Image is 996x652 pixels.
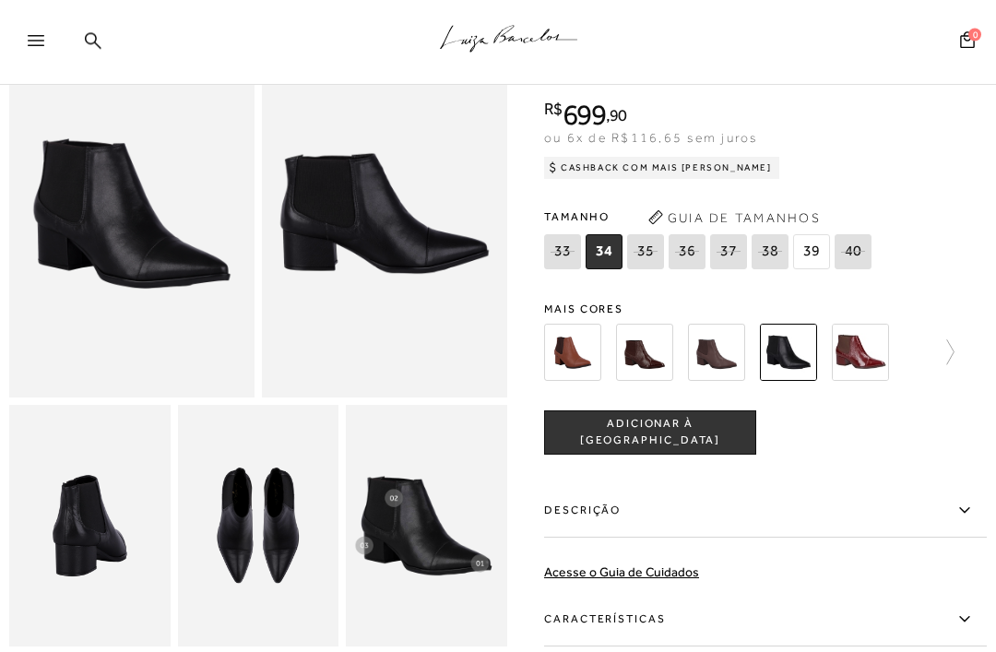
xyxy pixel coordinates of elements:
[968,29,981,41] span: 0
[544,594,987,647] label: Características
[610,106,627,125] span: 90
[178,406,339,647] img: image
[627,235,664,270] span: 35
[616,325,673,382] img: BOTA CHELSEA CANO CURTO EM COURO CAFÉ E SALTO BAIXO
[544,304,987,315] span: Mais cores
[544,565,699,580] a: Acesse o Guia de Cuidados
[544,411,756,456] button: ADICIONAR À [GEOGRAPHIC_DATA]
[544,131,757,146] span: ou 6x de R$116,65 sem juros
[544,101,563,118] i: R$
[688,325,745,382] img: BOTA CHELSEA CANO CURTO EM COURO CAFÉ E SALTO BAIXO
[544,235,581,270] span: 33
[544,158,779,180] div: Cashback com Mais [PERSON_NAME]
[954,30,980,55] button: 0
[835,235,871,270] span: 40
[793,235,830,270] span: 39
[9,406,171,647] img: image
[752,235,788,270] span: 38
[563,99,606,132] span: 699
[9,30,255,398] img: image
[710,235,747,270] span: 37
[606,108,627,124] i: ,
[544,204,876,231] span: Tamanho
[262,30,507,398] img: image
[544,485,987,539] label: Descrição
[760,325,817,382] img: Bota chelsea cano curto preta
[346,406,507,647] img: image
[545,417,755,449] span: ADICIONAR À [GEOGRAPHIC_DATA]
[544,325,601,382] img: Bota chelsea cano curto castanho
[586,235,622,270] span: 34
[642,204,826,233] button: Guia de Tamanhos
[669,235,705,270] span: 36
[832,325,889,382] img: BOTA CHELSEA CANO CURTO VERNIZ MALBEC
